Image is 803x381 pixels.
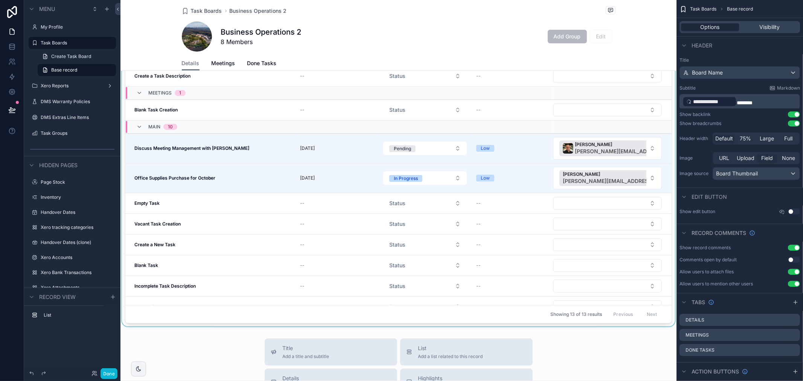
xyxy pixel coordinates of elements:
[680,171,710,177] label: Image source
[247,56,277,72] a: Done Tasks
[230,7,287,15] a: Business Operations 2
[692,368,739,375] span: Action buttons
[690,6,716,12] span: Task Boards
[39,293,76,301] span: Record view
[701,23,720,31] span: Options
[41,270,114,276] label: Xero Bank Transactions
[41,285,114,291] label: Xero Attachments
[182,7,222,15] a: Task Boards
[680,136,710,142] label: Header width
[38,64,116,76] a: Base record
[41,83,104,89] label: Xero Reports
[182,59,200,67] span: Details
[777,85,800,91] span: Markdown
[44,312,113,318] label: List
[686,347,715,353] label: Done Tasks
[283,344,329,352] span: Title
[550,311,602,317] span: Showing 13 of 13 results
[692,193,727,201] span: Edit button
[212,56,235,72] a: Meetings
[759,23,780,31] span: Visibility
[39,162,78,169] span: Hidden pages
[719,154,729,162] span: URL
[713,167,800,180] button: Board Thumbnail
[769,85,800,91] a: Markdown
[716,170,758,177] span: Board Thumbnail
[740,135,751,142] span: 75%
[692,42,712,49] span: Header
[148,124,160,130] span: MAIN
[24,306,120,329] div: scrollable content
[680,111,711,117] div: Show backlink
[692,229,746,237] span: Record comments
[221,37,302,46] span: 8 Members
[727,6,753,12] span: Base record
[247,59,277,67] span: Done Tasks
[418,344,483,352] span: List
[182,56,200,71] a: Details
[41,130,114,136] label: Task Groups
[680,269,734,275] div: Allow users to attach files
[41,194,114,200] label: Inventory
[418,354,483,360] span: Add a list related to this record
[680,155,710,161] label: Image
[51,67,77,73] span: Base record
[715,135,733,142] span: Default
[41,255,114,261] label: Xero Accounts
[265,338,397,366] button: TitleAdd a title and subtitle
[179,90,181,96] div: 1
[680,281,753,287] div: Allow users to mention other users
[761,154,773,162] span: Field
[41,224,114,230] label: Xero tracking categories
[785,135,793,142] span: Full
[38,50,116,62] a: Create Task Board
[212,59,235,67] span: Meetings
[41,24,114,30] label: My Profile
[680,66,800,79] button: Board Name
[680,85,696,91] label: Subtitle
[680,209,715,215] label: Show edit button
[680,257,737,263] div: Comments open by default
[41,40,111,46] label: Task Boards
[686,317,704,323] label: Details
[39,5,55,13] span: Menu
[148,90,172,96] span: Meetings
[283,354,329,360] span: Add a title and subtitle
[680,57,800,63] label: Title
[692,299,705,306] span: Tabs
[782,154,795,162] span: None
[41,114,114,120] label: DMS Extras Line Items
[400,338,533,366] button: ListAdd a list related to this record
[737,154,754,162] span: Upload
[101,368,117,379] button: Done
[692,69,723,76] span: Board Name
[51,53,91,59] span: Create Task Board
[41,239,114,245] label: Handover Dates (clone)
[680,120,721,126] div: Show breadcrumbs
[41,179,114,185] label: Page Stock
[221,27,302,37] h1: Business Operations 2
[760,135,774,142] span: Large
[680,94,800,108] div: scrollable content
[191,7,222,15] span: Task Boards
[680,245,731,251] div: Show record comments
[41,209,114,215] label: Handover Dates
[41,99,114,105] label: DMS Warranty Policies
[168,124,173,130] div: 10
[686,332,709,338] label: Meetings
